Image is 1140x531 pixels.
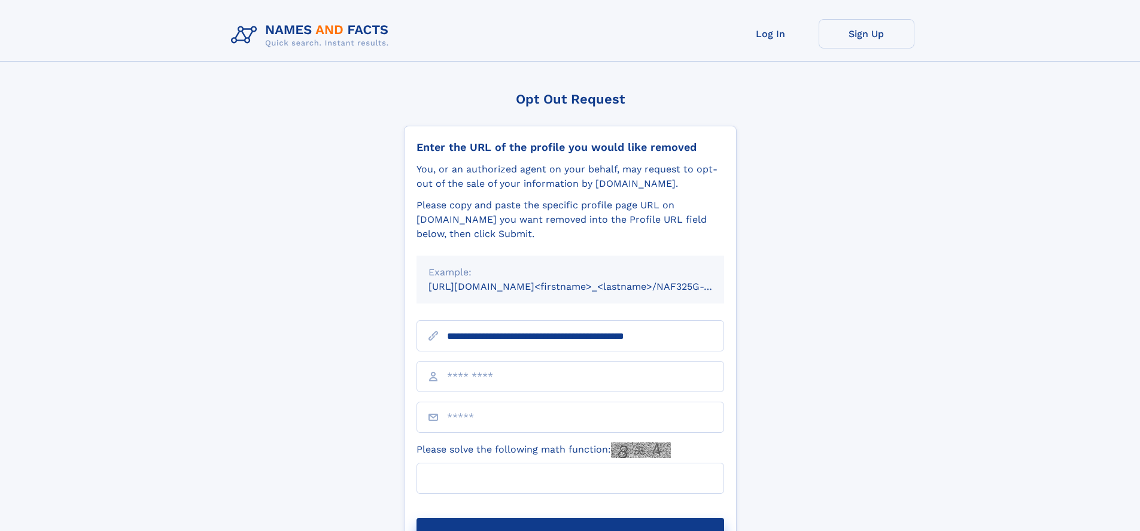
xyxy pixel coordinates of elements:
div: Please copy and paste the specific profile page URL on [DOMAIN_NAME] you want removed into the Pr... [417,198,724,241]
div: Opt Out Request [404,92,737,107]
small: [URL][DOMAIN_NAME]<firstname>_<lastname>/NAF325G-xxxxxxxx [428,281,747,292]
a: Sign Up [819,19,914,48]
label: Please solve the following math function: [417,442,671,458]
div: Enter the URL of the profile you would like removed [417,141,724,154]
div: Example: [428,265,712,280]
img: Logo Names and Facts [226,19,399,51]
div: You, or an authorized agent on your behalf, may request to opt-out of the sale of your informatio... [417,162,724,191]
a: Log In [723,19,819,48]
